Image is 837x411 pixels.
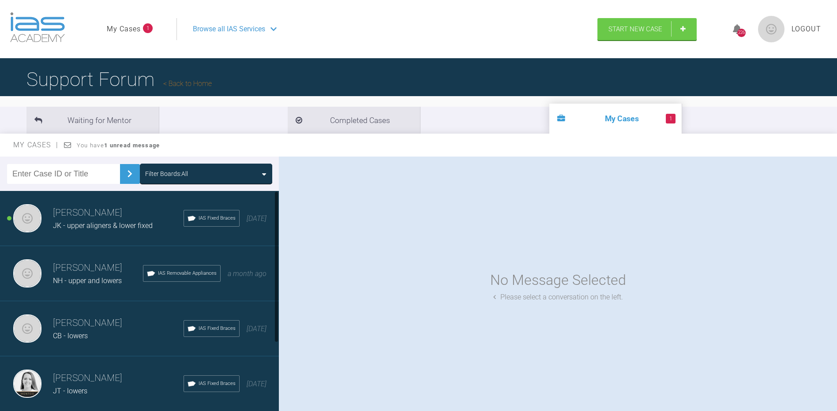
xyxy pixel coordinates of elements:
img: logo-light.3e3ef733.png [10,12,65,42]
span: JT - lowers [53,387,87,395]
div: Filter Boards: All [145,169,188,179]
img: Peter Steele [13,204,41,232]
img: profile.png [758,16,784,42]
div: Please select a conversation on the left. [493,291,623,303]
span: Start New Case [608,25,662,33]
span: [DATE] [247,214,266,223]
a: Logout [792,23,821,35]
li: Completed Cases [288,107,420,134]
strong: 1 unread message [104,142,160,149]
li: My Cases [549,104,682,134]
h3: [PERSON_NAME] [53,316,184,331]
span: IAS Fixed Braces [199,214,236,222]
span: IAS Fixed Braces [199,380,236,388]
span: 1 [143,23,153,33]
img: Peter Steele [13,314,41,343]
span: CB - lowers [53,332,88,340]
span: Browse all IAS Services [193,23,265,35]
span: You have [77,142,160,149]
li: Waiting for Mentor [26,107,159,134]
h3: [PERSON_NAME] [53,261,143,276]
a: Start New Case [597,18,697,40]
h3: [PERSON_NAME] [53,371,184,386]
h3: [PERSON_NAME] [53,205,184,220]
span: [DATE] [247,325,266,333]
span: JK - upper aligners & lower fixed [53,221,153,230]
a: Back to Home [163,79,212,88]
span: My Cases [13,141,59,149]
input: Enter Case ID or Title [7,164,120,184]
span: a month ago [228,269,266,278]
div: 226 [737,29,746,37]
span: [DATE] [247,380,266,388]
span: NH - upper and lowers [53,276,122,285]
img: Emma Dougherty [13,370,41,398]
a: My Cases [107,23,141,35]
span: 1 [666,114,676,123]
div: No Message Selected [490,269,626,291]
h1: Support Forum [26,64,212,95]
img: Peter Steele [13,259,41,288]
span: IAS Fixed Braces [199,325,236,333]
span: IAS Removable Appliances [158,269,217,277]
img: chevronRight.28bd32b0.svg [123,167,137,181]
